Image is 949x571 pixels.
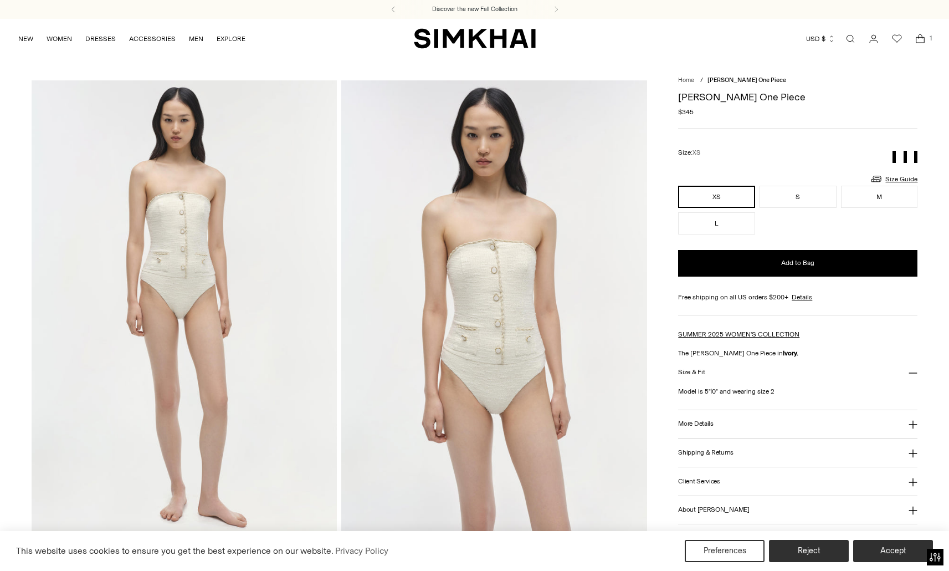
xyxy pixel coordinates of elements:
[341,80,647,539] img: Natalie Strapless One Piece
[839,28,861,50] a: Open search modal
[16,545,334,556] span: This website uses cookies to ensure you get the best experience on our website.
[707,77,786,84] span: [PERSON_NAME] One Piece
[678,439,917,467] button: Shipping & Returns
[678,77,694,84] a: Home
[678,496,917,524] button: About [PERSON_NAME]
[678,449,733,456] h3: Shipping & Returns
[806,27,835,51] button: USD $
[678,147,700,158] label: Size:
[841,186,918,208] button: M
[678,420,713,427] h3: More Details
[760,186,837,208] button: S
[769,540,849,562] button: Reject
[678,212,755,234] button: L
[678,467,917,496] button: Client Services
[678,250,917,277] button: Add to Bag
[700,76,703,85] div: /
[783,349,798,357] strong: Ivory.
[217,27,245,51] a: EXPLORE
[334,543,390,559] a: Privacy Policy (opens in a new tab)
[781,258,814,268] span: Add to Bag
[685,540,765,562] button: Preferences
[678,506,749,513] h3: About [PERSON_NAME]
[678,410,917,439] button: More Details
[678,330,799,338] a: SUMMER 2025 WOMEN'S COLLECTION
[678,186,755,208] button: XS
[863,28,885,50] a: Go to the account page
[189,27,203,51] a: MEN
[870,172,917,186] a: Size Guide
[692,149,700,156] span: XS
[909,28,931,50] a: Open cart modal
[853,540,933,562] button: Accept
[926,33,936,43] span: 1
[886,28,908,50] a: Wishlist
[678,92,917,102] h1: [PERSON_NAME] One Piece
[678,386,917,396] p: Model is 5'10" and wearing size 2
[792,292,812,302] a: Details
[678,358,917,386] button: Size & Fit
[678,348,917,358] p: The [PERSON_NAME] One Piece in
[47,27,72,51] a: WOMEN
[129,27,176,51] a: ACCESSORIES
[85,27,116,51] a: DRESSES
[678,369,705,376] h3: Size & Fit
[32,80,337,539] img: Natalie Strapless One Piece
[18,27,33,51] a: NEW
[414,28,536,49] a: SIMKHAI
[432,5,517,14] a: Discover the new Fall Collection
[678,107,694,117] span: $345
[678,478,720,485] h3: Client Services
[678,76,917,85] nav: breadcrumbs
[678,292,917,302] div: Free shipping on all US orders $200+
